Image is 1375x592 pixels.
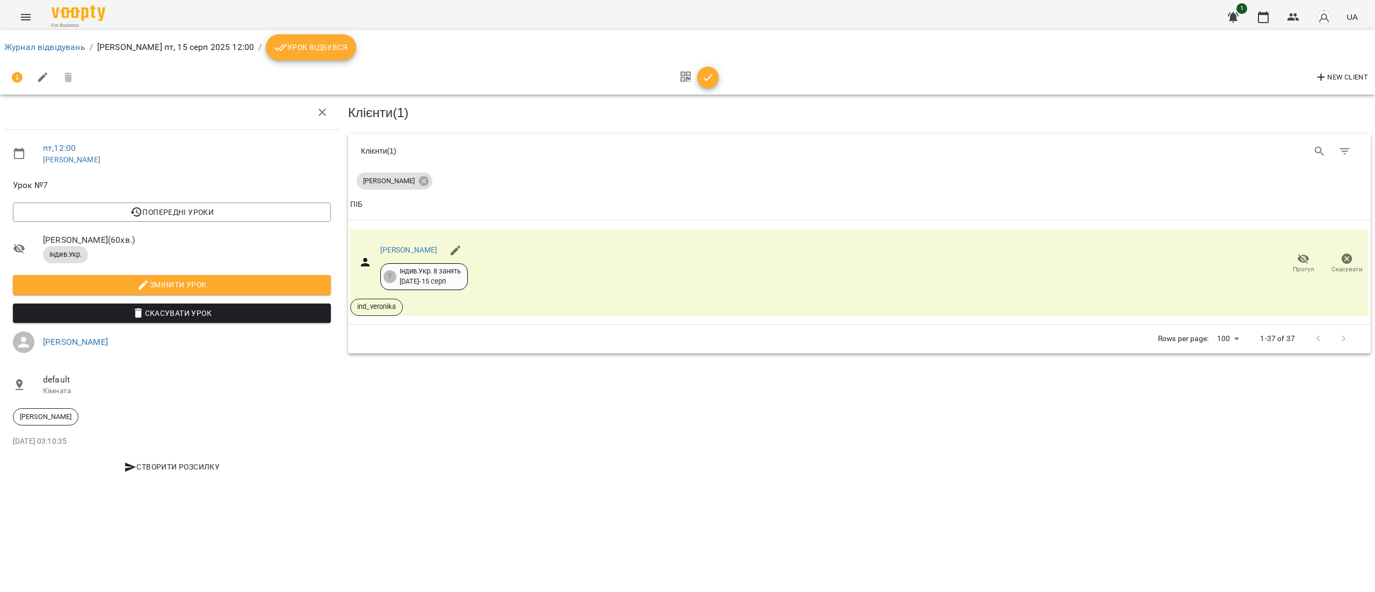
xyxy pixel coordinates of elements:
[274,41,348,54] span: Урок відбувся
[13,304,331,323] button: Скасувати Урок
[13,412,78,422] span: [PERSON_NAME]
[350,198,363,211] div: ПІБ
[43,155,100,164] a: [PERSON_NAME]
[361,146,851,156] div: Клієнти ( 1 )
[13,436,331,447] p: [DATE] 03:10:35
[1332,139,1358,164] button: Фільтр
[43,337,108,347] a: [PERSON_NAME]
[13,203,331,222] button: Попередні уроки
[380,246,438,254] a: [PERSON_NAME]
[357,172,432,190] div: [PERSON_NAME]
[4,34,1371,60] nav: breadcrumb
[351,302,402,312] span: ind_veronika
[13,275,331,294] button: Змінити урок
[43,234,331,247] span: [PERSON_NAME] ( 60 хв. )
[1293,265,1314,274] span: Прогул
[1315,71,1368,84] span: New Client
[357,176,421,186] span: [PERSON_NAME]
[348,134,1371,168] div: Table Toolbar
[21,307,322,320] span: Скасувати Урок
[1213,331,1243,346] div: 100
[1282,249,1325,279] button: Прогул
[21,206,322,219] span: Попередні уроки
[52,22,105,29] span: For Business
[52,5,105,21] img: Voopty Logo
[350,198,1369,211] span: ПІБ
[17,460,327,473] span: Створити розсилку
[1236,3,1247,14] span: 1
[1307,139,1333,164] button: Search
[1347,11,1358,23] span: UA
[43,250,88,259] span: Індив.Укр.
[43,386,331,396] p: Кімната
[1331,265,1363,274] span: Скасувати
[43,143,76,153] a: пт , 12:00
[350,198,363,211] div: Sort
[43,373,331,386] span: default
[1325,249,1369,279] button: Скасувати
[13,457,331,477] button: Створити розсилку
[1316,10,1331,25] img: avatar_s.png
[383,270,396,283] div: 7
[1260,334,1294,344] p: 1-37 of 37
[13,4,39,30] button: Menu
[90,41,93,54] li: /
[13,408,78,425] div: [PERSON_NAME]
[348,106,1371,120] h3: Клієнти ( 1 )
[400,266,461,286] div: Індив.Укр. 8 занять [DATE] - 15 серп
[266,34,356,60] button: Урок відбувся
[1312,69,1371,86] button: New Client
[21,278,322,291] span: Змінити урок
[97,41,254,54] p: [PERSON_NAME] пт, 15 серп 2025 12:00
[1342,7,1362,27] button: UA
[258,41,262,54] li: /
[4,42,85,52] a: Журнал відвідувань
[1158,334,1208,344] p: Rows per page:
[13,179,331,192] span: Урок №7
